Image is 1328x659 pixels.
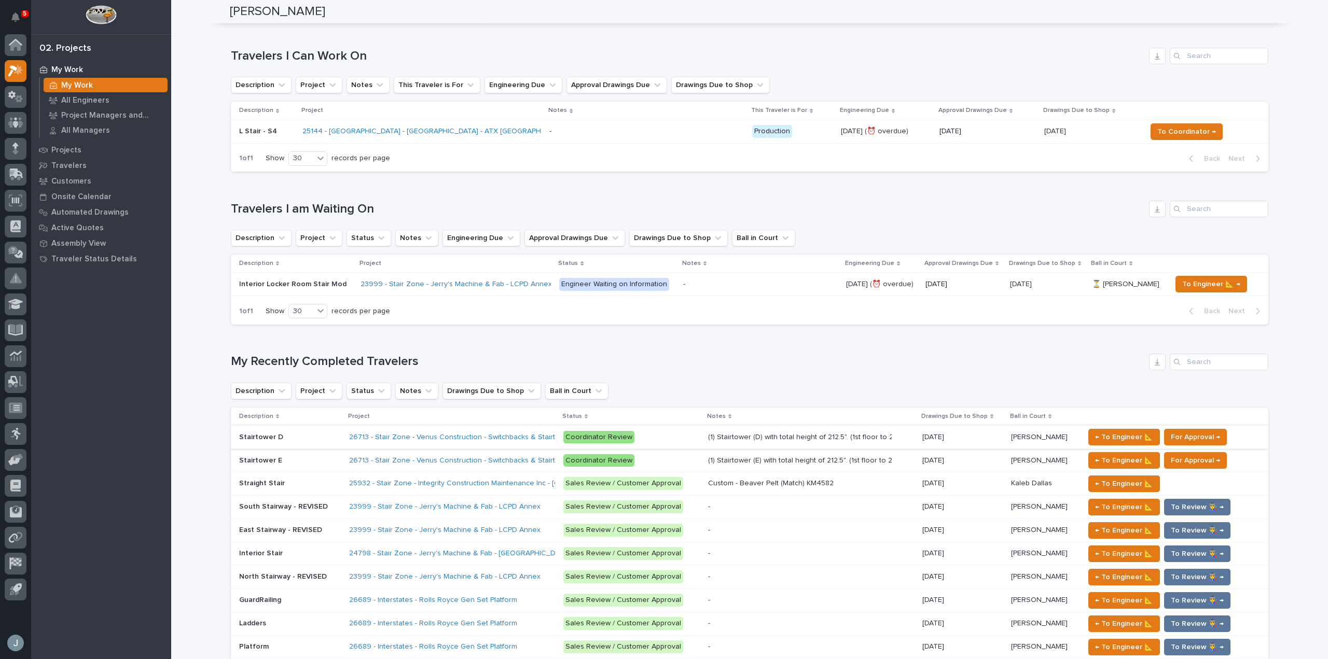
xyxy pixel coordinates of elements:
p: Project [348,411,370,422]
span: ← To Engineer 📐 [1095,548,1153,560]
h1: Travelers I Can Work On [231,49,1145,64]
button: Drawings Due to Shop [671,77,770,93]
button: To Coordinator → [1151,123,1223,140]
tr: Interior StairInterior Stair 24798 - Stair Zone - Jerry's Machine & Fab - [GEOGRAPHIC_DATA] Sales... [231,542,1268,565]
button: ← To Engineer 📐 [1088,452,1160,469]
a: My Work [31,62,171,77]
a: 23999 - Stair Zone - Jerry's Machine & Fab - LCPD Annex [349,502,541,511]
p: Status [562,411,582,422]
button: Drawings Due to Shop [442,383,541,399]
button: ← To Engineer 📐 [1088,429,1160,445]
button: Approval Drawings Due [566,77,667,93]
span: ← To Engineer 📐 [1095,431,1153,443]
p: [DATE] (⏰ overdue) [841,127,931,136]
button: To Review 👨‍🏭 → [1164,639,1230,655]
button: ← To Engineer 📐 [1088,639,1160,655]
a: 23999 - Stair Zone - Jerry's Machine & Fab - LCPD Annex [349,572,541,581]
p: Onsite Calendar [51,192,112,202]
p: Drawings Due to Shop [921,411,988,422]
tr: Straight StairStraight Stair 25932 - Stair Zone - Integrity Construction Maintenance Inc - [GEOGR... [231,472,1268,495]
p: Ladders [239,617,268,628]
p: Straight Stair [239,477,287,488]
span: To Engineer 📐 → [1182,278,1240,290]
span: Next [1228,306,1251,316]
div: Sales Review / Customer Approval [563,477,683,490]
span: ← To Engineer 📐 [1095,641,1153,653]
p: Active Quotes [51,223,104,233]
p: [DATE] [925,280,1002,289]
span: Back [1198,306,1220,316]
button: Approval Drawings Due [524,230,625,246]
button: Notes [395,230,438,246]
p: [PERSON_NAME] [1011,524,1070,535]
a: 23999 - Stair Zone - Jerry's Machine & Fab - LCPD Annex [361,280,552,289]
div: - [549,127,551,136]
span: ← To Engineer 📐 [1095,618,1153,630]
p: East Stairway - REVISED [239,524,324,535]
p: This Traveler is For [751,105,807,116]
button: ← To Engineer 📐 [1088,545,1160,562]
button: To Review 👨‍🏭 → [1164,545,1230,562]
div: Notifications5 [13,12,26,29]
span: Next [1228,154,1251,163]
button: To Review 👨‍🏭 → [1164,615,1230,632]
p: [DATE] [1044,125,1068,136]
a: Projects [31,142,171,158]
p: Assembly View [51,239,106,248]
tr: L Stair - S425144 - [GEOGRAPHIC_DATA] - [GEOGRAPHIC_DATA] - ATX [GEOGRAPHIC_DATA] - Production[DA... [231,120,1268,143]
input: Search [1170,201,1268,217]
p: [DATE] [922,547,946,558]
p: [PERSON_NAME] [1011,431,1070,442]
span: To Review 👨‍🏭 → [1171,501,1224,513]
span: ← To Engineer 📐 [1095,524,1153,537]
span: To Review 👨‍🏭 → [1171,641,1224,653]
button: This Traveler is For [394,77,480,93]
p: Drawings Due to Shop [1043,105,1110,116]
p: Approval Drawings Due [924,258,993,269]
p: Status [558,258,578,269]
button: Notes [347,77,390,93]
p: 5 [23,10,26,17]
div: (1) Stairtower (D) with total height of 212.5". (1st floor to 2nd floor is 106.5" / 2nd floor to ... [708,433,890,442]
button: users-avatar [5,632,26,654]
button: To Review 👨‍🏭 → [1164,592,1230,609]
button: Description [231,77,292,93]
div: Sales Review / Customer Approval [563,594,683,607]
p: Ball in Court [1010,411,1046,422]
div: - [708,572,710,581]
button: Status [347,230,391,246]
p: Notes [682,258,701,269]
button: Status [347,383,391,399]
input: Search [1170,354,1268,370]
div: Sales Review / Customer Approval [563,640,683,653]
p: [DATE] [922,617,946,628]
p: Automated Drawings [51,208,129,217]
span: To Coordinator → [1157,125,1216,138]
button: Notes [395,383,438,399]
div: Production [752,125,792,138]
p: Interior Locker Room Stair Mod [239,278,349,289]
p: Traveler Status Details [51,255,137,264]
a: All Managers [40,123,171,137]
p: [PERSON_NAME] [1011,454,1070,465]
button: ← To Engineer 📐 [1088,615,1160,632]
tr: North Stairway - REVISEDNorth Stairway - REVISED 23999 - Stair Zone - Jerry's Machine & Fab - LCP... [231,565,1268,588]
span: To Review 👨‍🏭 → [1171,548,1224,560]
div: Sales Review / Customer Approval [563,500,683,513]
p: [PERSON_NAME] [1011,640,1070,651]
div: 30 [289,306,314,317]
tr: LaddersLadders 26689 - Interstates - Rolls Royce Gen Set Platform Sales Review / Customer Approva... [231,612,1268,635]
p: Show [266,307,284,316]
a: Assembly View [31,235,171,251]
p: Stairtower E [239,454,284,465]
button: For Approval → [1164,452,1227,469]
a: Project Managers and Engineers [40,108,171,122]
p: All Engineers [61,96,109,105]
p: My Work [61,81,93,90]
p: Description [239,411,273,422]
button: To Review 👨‍🏭 → [1164,499,1230,515]
p: [PERSON_NAME] [1011,570,1070,581]
p: Notes [548,105,567,116]
p: North Stairway - REVISED [239,570,329,581]
p: 1 of 1 [231,146,261,171]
